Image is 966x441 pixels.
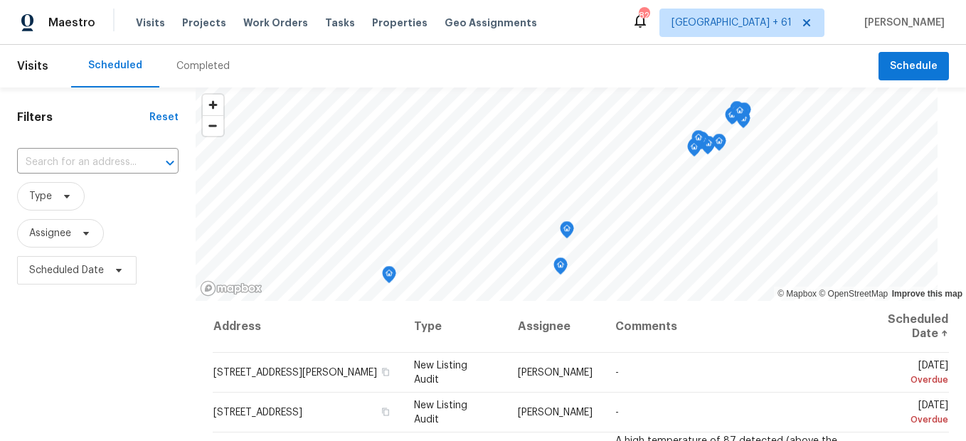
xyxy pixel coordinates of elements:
[414,400,467,425] span: New Listing Audit
[213,301,403,353] th: Address
[506,301,604,353] th: Assignee
[725,107,739,129] div: Map marker
[604,301,853,353] th: Comments
[149,110,179,124] div: Reset
[29,189,52,203] span: Type
[864,413,948,427] div: Overdue
[203,115,223,136] button: Zoom out
[203,95,223,115] button: Zoom in
[48,16,95,30] span: Maestro
[382,266,396,288] div: Map marker
[378,366,391,378] button: Copy Address
[243,16,308,30] span: Work Orders
[29,263,104,277] span: Scheduled Date
[372,16,428,30] span: Properties
[892,289,962,299] a: Improve this map
[819,289,888,299] a: OpenStreetMap
[859,16,945,30] span: [PERSON_NAME]
[736,111,750,133] div: Map marker
[160,153,180,173] button: Open
[890,58,938,75] span: Schedule
[639,9,649,23] div: 820
[734,104,748,126] div: Map marker
[182,16,226,30] span: Projects
[691,130,706,152] div: Map marker
[879,52,949,81] button: Schedule
[518,368,593,378] span: [PERSON_NAME]
[777,289,817,299] a: Mapbox
[136,16,165,30] span: Visits
[688,138,702,160] div: Map marker
[726,107,741,129] div: Map marker
[325,18,355,28] span: Tasks
[196,87,938,301] canvas: Map
[403,301,506,353] th: Type
[553,257,568,280] div: Map marker
[213,368,377,378] span: [STREET_ADDRESS][PERSON_NAME]
[17,110,149,124] h1: Filters
[560,221,574,243] div: Map marker
[730,101,744,123] div: Map marker
[853,301,949,353] th: Scheduled Date ↑
[213,408,302,418] span: [STREET_ADDRESS]
[518,408,593,418] span: [PERSON_NAME]
[615,408,619,418] span: -
[687,139,701,161] div: Map marker
[200,280,262,297] a: Mapbox homepage
[615,368,619,378] span: -
[29,226,71,240] span: Assignee
[864,361,948,387] span: [DATE]
[864,400,948,427] span: [DATE]
[414,361,467,385] span: New Listing Audit
[733,103,747,125] div: Map marker
[17,51,48,82] span: Visits
[176,59,230,73] div: Completed
[712,134,726,156] div: Map marker
[672,16,792,30] span: [GEOGRAPHIC_DATA] + 61
[203,116,223,136] span: Zoom out
[864,373,948,387] div: Overdue
[378,405,391,418] button: Copy Address
[88,58,142,73] div: Scheduled
[445,16,537,30] span: Geo Assignments
[17,152,139,174] input: Search for an address...
[737,102,751,124] div: Map marker
[695,132,709,154] div: Map marker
